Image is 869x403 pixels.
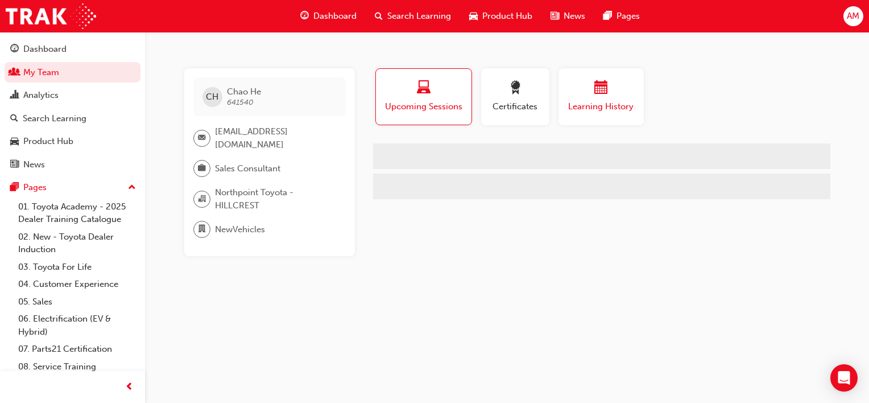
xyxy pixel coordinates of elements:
[5,39,140,60] a: Dashboard
[5,108,140,129] a: Search Learning
[558,68,644,125] button: Learning History
[366,5,460,28] a: search-iconSearch Learning
[564,10,585,23] span: News
[198,222,206,237] span: department-icon
[10,91,19,101] span: chart-icon
[10,114,18,124] span: search-icon
[387,10,451,23] span: Search Learning
[10,68,19,78] span: people-icon
[551,9,559,23] span: news-icon
[460,5,541,28] a: car-iconProduct Hub
[5,154,140,175] a: News
[300,9,309,23] span: guage-icon
[603,9,612,23] span: pages-icon
[830,364,858,392] div: Open Intercom Messenger
[14,310,140,340] a: 06. Electrification (EV & Hybrid)
[14,198,140,228] a: 01. Toyota Academy - 2025 Dealer Training Catalogue
[10,183,19,193] span: pages-icon
[469,9,478,23] span: car-icon
[23,112,86,125] div: Search Learning
[847,10,859,23] span: AM
[567,100,635,113] span: Learning History
[384,100,463,113] span: Upcoming Sessions
[490,100,541,113] span: Certificates
[594,81,608,96] span: calendar-icon
[128,180,136,195] span: up-icon
[125,380,134,394] span: prev-icon
[508,81,522,96] span: award-icon
[6,3,96,29] img: Trak
[5,131,140,152] a: Product Hub
[14,228,140,258] a: 02. New - Toyota Dealer Induction
[5,85,140,106] a: Analytics
[14,293,140,311] a: 05. Sales
[23,89,59,102] div: Analytics
[594,5,649,28] a: pages-iconPages
[227,87,261,97] span: Chao He
[375,68,472,125] button: Upcoming Sessions
[215,162,280,175] span: Sales Consultant
[5,177,140,198] button: Pages
[23,158,45,171] div: News
[23,181,47,194] div: Pages
[313,10,357,23] span: Dashboard
[23,43,67,56] div: Dashboard
[481,68,549,125] button: Certificates
[10,137,19,147] span: car-icon
[198,161,206,176] span: briefcase-icon
[10,44,19,55] span: guage-icon
[198,192,206,207] span: organisation-icon
[5,36,140,177] button: DashboardMy TeamAnalyticsSearch LearningProduct HubNews
[541,5,594,28] a: news-iconNews
[14,275,140,293] a: 04. Customer Experience
[14,358,140,376] a: 08. Service Training
[227,97,254,107] span: 641540
[482,10,532,23] span: Product Hub
[10,160,19,170] span: news-icon
[5,62,140,83] a: My Team
[14,258,140,276] a: 03. Toyota For Life
[417,81,431,96] span: laptop-icon
[215,186,337,212] span: Northpoint Toyota - HILLCREST
[375,9,383,23] span: search-icon
[198,131,206,146] span: email-icon
[215,223,265,236] span: NewVehicles
[14,340,140,358] a: 07. Parts21 Certification
[291,5,366,28] a: guage-iconDashboard
[616,10,640,23] span: Pages
[206,91,218,104] span: CH
[215,125,337,151] span: [EMAIL_ADDRESS][DOMAIN_NAME]
[843,6,863,26] button: AM
[23,135,73,148] div: Product Hub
